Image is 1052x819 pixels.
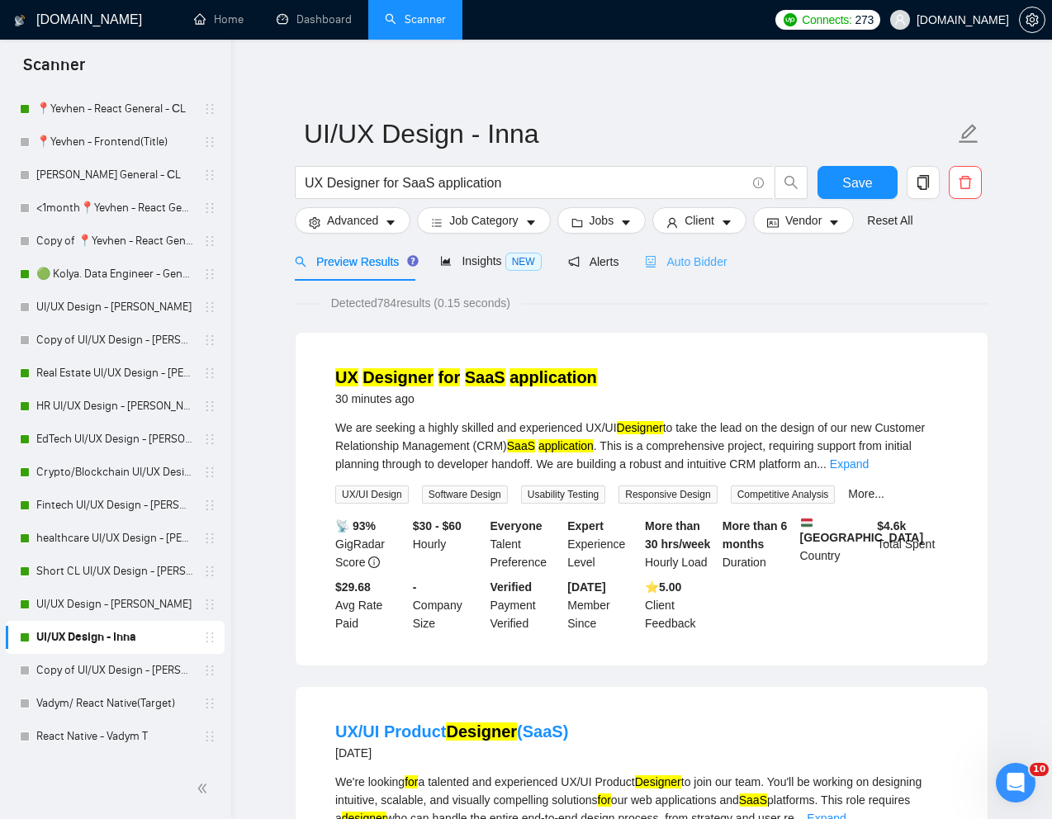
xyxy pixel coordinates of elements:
mark: SaaS [739,793,767,807]
span: caret-down [721,216,732,229]
img: logo [14,7,26,34]
span: Job Category [449,211,518,230]
span: holder [203,730,216,743]
div: Total Spent [874,517,951,571]
span: setting [1020,13,1045,26]
input: Scanner name... [304,113,955,154]
div: Talent Preference [487,517,565,571]
span: Jobs [590,211,614,230]
a: Expand [830,457,869,471]
a: healthcare UI/UX Design - [PERSON_NAME] [36,522,193,555]
span: holder [203,598,216,611]
span: ... [817,457,827,471]
span: holder [203,201,216,215]
mark: Designer [363,368,434,386]
button: Save [817,166,898,199]
span: search [295,256,306,267]
b: Expert [567,519,604,533]
a: 🟢 Kolya. Data Engineer - General [36,258,193,291]
div: Hourly Load [642,517,719,571]
a: searchScanner [385,12,446,26]
b: [GEOGRAPHIC_DATA] [800,517,924,544]
button: delete [949,166,982,199]
button: copy [907,166,940,199]
input: Search Freelance Jobs... [305,173,746,193]
mark: Designer [635,775,681,788]
span: edit [958,123,979,144]
mark: SaaS [507,439,535,452]
div: 30 minutes ago [335,389,597,409]
a: Copy of UI/UX Design - [PERSON_NAME] [36,654,193,687]
div: Avg Rate Paid [332,578,410,632]
b: 📡 93% [335,519,376,533]
span: holder [203,135,216,149]
div: [DATE] [335,743,568,763]
iframe: Intercom live chat [996,763,1035,802]
a: UI/UX Design - [PERSON_NAME] [36,588,193,621]
span: notification [568,256,580,267]
span: user [666,216,678,229]
b: - [413,580,417,594]
div: Hourly [410,517,487,571]
a: Illia - Backend 1- CL [36,753,193,786]
span: holder [203,234,216,248]
span: setting [309,216,320,229]
button: barsJob Categorycaret-down [417,207,550,234]
span: user [894,14,906,26]
a: [PERSON_NAME] General - СL [36,159,193,192]
b: [DATE] [567,580,605,594]
span: caret-down [620,216,632,229]
span: Scanner [10,53,98,88]
span: holder [203,168,216,182]
div: Experience Level [564,517,642,571]
b: Verified [490,580,533,594]
b: More than 30 hrs/week [645,519,710,551]
div: GigRadar Score [332,517,410,571]
span: holder [203,466,216,479]
span: Vendor [785,211,822,230]
a: UX/UI ProductDesigner(SaaS) [335,722,568,741]
a: homeHome [194,12,244,26]
span: holder [203,102,216,116]
b: $29.68 [335,580,371,594]
span: holder [203,664,216,677]
img: upwork-logo.png [784,13,797,26]
span: Preview Results [295,255,414,268]
b: ⭐️ 5.00 [645,580,681,594]
a: UI/UX Design - [PERSON_NAME] [36,291,193,324]
button: setting [1019,7,1045,33]
span: copy [907,175,939,190]
span: holder [203,334,216,347]
span: caret-down [385,216,396,229]
a: setting [1019,13,1045,26]
span: info-circle [753,178,764,188]
a: HR UI/UX Design - [PERSON_NAME] [36,390,193,423]
div: Company Size [410,578,487,632]
a: React Native - Vadym T [36,720,193,753]
span: idcard [767,216,779,229]
b: $ 4.6k [877,519,906,533]
div: Payment Verified [487,578,565,632]
div: Duration [719,517,797,571]
span: holder [203,499,216,512]
button: idcardVendorcaret-down [753,207,854,234]
a: dashboardDashboard [277,12,352,26]
button: search [775,166,808,199]
a: Real Estate UI/UX Design - [PERSON_NAME] [36,357,193,390]
a: 📍Yevhen - Frontend(Title) [36,125,193,159]
span: 10 [1030,763,1049,776]
a: UI/UX Design - Inna [36,621,193,654]
a: Copy of 📍Yevhen - React General - СL [36,225,193,258]
mark: UX [335,368,358,386]
span: folder [571,216,583,229]
span: caret-down [828,216,840,229]
img: 🇭🇺 [801,517,813,528]
span: caret-down [525,216,537,229]
a: Reset All [867,211,912,230]
span: robot [645,256,656,267]
button: userClientcaret-down [652,207,746,234]
b: $30 - $60 [413,519,462,533]
a: 📍Yevhen - React General - СL [36,92,193,125]
span: Alerts [568,255,619,268]
a: Short CL UI/UX Design - [PERSON_NAME] [36,555,193,588]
